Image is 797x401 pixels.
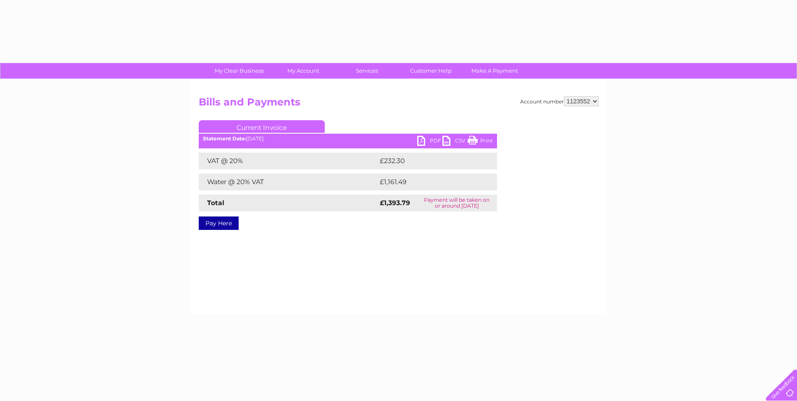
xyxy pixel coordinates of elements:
td: £232.30 [378,153,482,169]
a: Pay Here [199,216,239,230]
div: Account number [520,96,599,106]
a: PDF [417,136,442,148]
a: Current Invoice [199,120,325,133]
td: VAT @ 20% [199,153,378,169]
a: My Clear Business [205,63,274,79]
td: Water @ 20% VAT [199,174,378,190]
a: Print [468,136,493,148]
b: Statement Date: [203,135,246,142]
a: CSV [442,136,468,148]
strong: £1,393.79 [380,199,410,207]
strong: Total [207,199,224,207]
a: Services [332,63,402,79]
td: £1,161.49 [378,174,483,190]
h2: Bills and Payments [199,96,599,112]
div: [DATE] [199,136,497,142]
a: Make A Payment [460,63,529,79]
a: Customer Help [396,63,466,79]
a: My Account [268,63,338,79]
td: Payment will be taken on or around [DATE] [417,195,497,211]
